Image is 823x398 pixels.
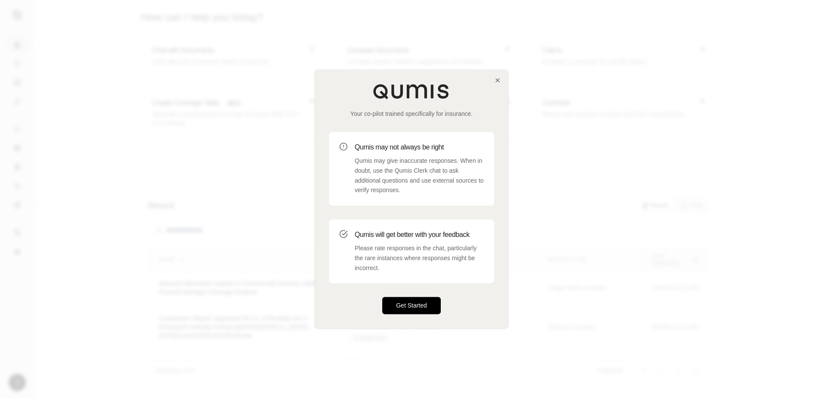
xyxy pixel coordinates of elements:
[382,297,441,314] button: Get Started
[355,156,484,195] p: Qumis may give inaccurate responses. When in doubt, use the Qumis Clerk chat to ask additional qu...
[329,109,494,118] p: Your co-pilot trained specifically for insurance.
[355,230,484,240] h3: Qumis will get better with your feedback
[373,84,450,99] img: Qumis Logo
[355,243,484,273] p: Please rate responses in the chat, particularly the rare instances where responses might be incor...
[355,142,484,152] h3: Qumis may not always be right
